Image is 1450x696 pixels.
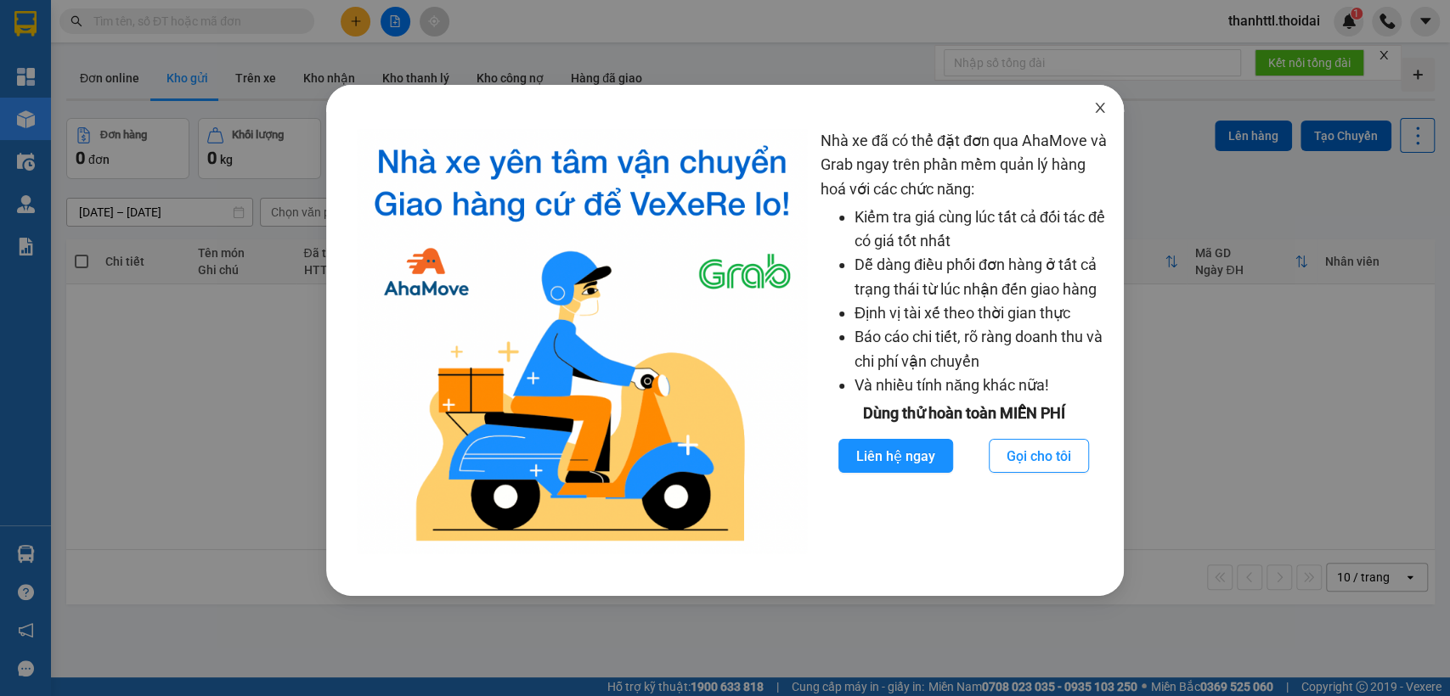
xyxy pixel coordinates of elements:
div: Dùng thử hoàn toàn MIỄN PHÍ [821,401,1107,425]
button: Liên hệ ngay [838,439,953,473]
span: close [1093,101,1107,115]
span: Gọi cho tôi [1007,446,1071,467]
li: Định vị tài xế theo thời gian thực [855,301,1107,325]
button: Close [1076,85,1124,132]
span: Liên hệ ngay [856,446,935,467]
li: Và nhiều tính năng khác nữa! [855,373,1107,397]
button: Gọi cho tôi [989,439,1089,473]
img: logo [357,129,807,553]
li: Báo cáo chi tiết, rõ ràng doanh thu và chi phí vận chuyển [855,325,1107,373]
div: Nhà xe đã có thể đặt đơn qua AhaMove và Grab ngay trên phần mềm quản lý hàng hoá với các chức năng: [821,129,1107,553]
li: Kiểm tra giá cùng lúc tất cả đối tác để có giá tốt nhất [855,205,1107,254]
li: Dễ dàng điều phối đơn hàng ở tất cả trạng thái từ lúc nhận đến giao hàng [855,253,1107,301]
